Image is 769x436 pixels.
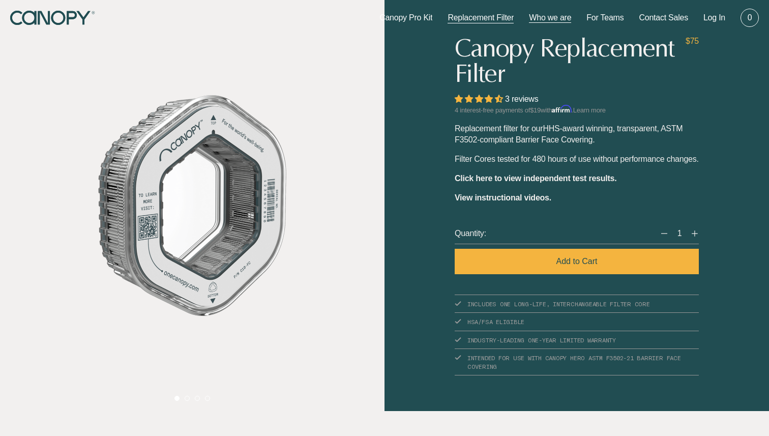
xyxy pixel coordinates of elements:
p: Filter Cores tested for 480 hours of use without performance changes. [455,154,699,165]
span: Quantity: [455,228,486,239]
b: . [614,174,616,183]
strong: View instructional videos [455,193,549,202]
a: Canopy Pro Kit [379,12,432,23]
a: Who we are [529,12,571,23]
span: $75 [686,36,699,47]
span: Affirm [552,105,571,113]
a: For Teams [586,12,624,23]
span: Replacement filter for our [455,124,543,133]
a: Log In [703,12,725,23]
span: 0 [748,12,752,23]
span: $19 [530,106,541,114]
span: 3 reviews [505,95,538,103]
a: 0 [741,9,759,27]
li: HSA/FSA ELIGIBLE [455,313,699,331]
a: Click here to view independent test results [455,174,614,183]
li: INCLUDES ONE LONG-LIFE, INTERCHANGEABLE FILTER CORE [455,295,699,313]
p: 4 interest-free payments of with . [455,105,699,115]
button: Add to Cart [455,249,699,274]
a: View instructional videos. [455,193,551,202]
h1: Canopy Replacement Filter [455,36,682,86]
b: . [549,193,551,202]
span: 4.67 stars [455,95,505,103]
a: Learn more - Learn more about Affirm Financing (opens in modal) [573,106,606,114]
li: INDUSTRY-LEADING ONE-YEAR LIMITED WARRANTY [455,331,699,350]
a: Contact Sales [639,12,688,23]
li: INTENDED FOR USE WITH CANOPY HERO ASTM F3502-21 BARRIER FACE COVERING [455,349,699,375]
a: Replacement Filter [448,12,514,23]
p: HHS-award winning, transparent, ASTM F3502-compliant Barrier Face Covering. [455,123,699,146]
